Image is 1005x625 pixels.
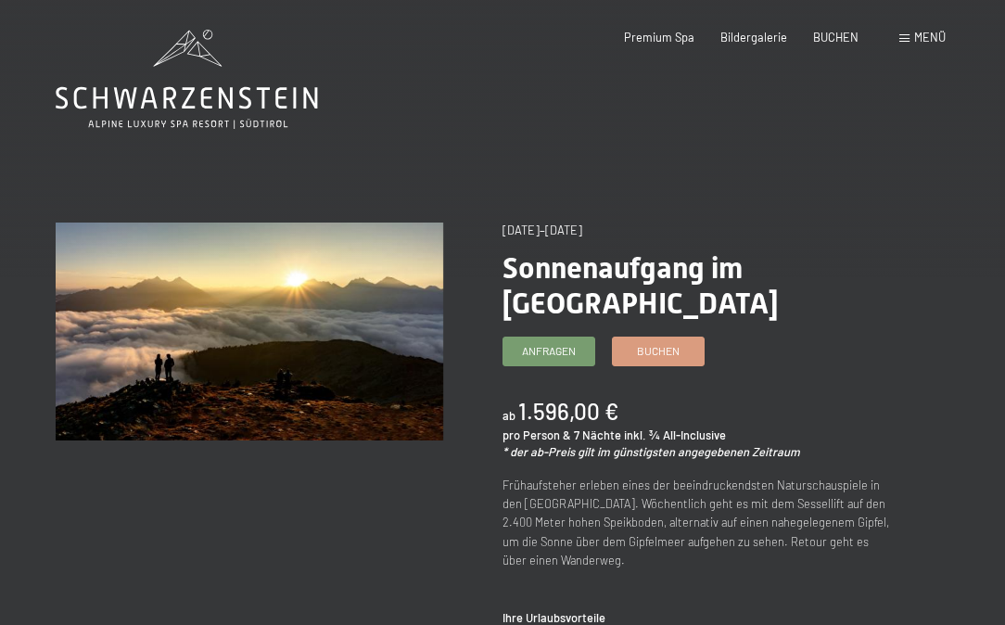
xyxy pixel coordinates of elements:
[613,338,704,365] a: Buchen
[502,444,800,459] em: * der ab-Preis gilt im günstigsten angegebenen Zeitraum
[720,30,787,45] a: Bildergalerie
[624,30,694,45] a: Premium Spa
[502,223,582,237] span: [DATE]–[DATE]
[503,338,594,365] a: Anfragen
[502,427,571,442] span: pro Person &
[522,343,576,359] span: Anfragen
[637,343,680,359] span: Buchen
[56,223,443,440] img: Sonnenaufgang im Ahrntal
[502,476,890,570] p: Frühaufsteher erleben eines der beeindruckendsten Naturschauspiele in den [GEOGRAPHIC_DATA]. Wöch...
[502,408,515,423] span: ab
[502,250,779,321] span: Sonnenaufgang im [GEOGRAPHIC_DATA]
[518,398,618,425] b: 1.596,00 €
[502,610,605,625] strong: Ihre Urlaubsvorteile
[914,30,946,45] span: Menü
[574,427,621,442] span: 7 Nächte
[624,427,726,442] span: inkl. ¾ All-Inclusive
[813,30,859,45] a: BUCHEN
